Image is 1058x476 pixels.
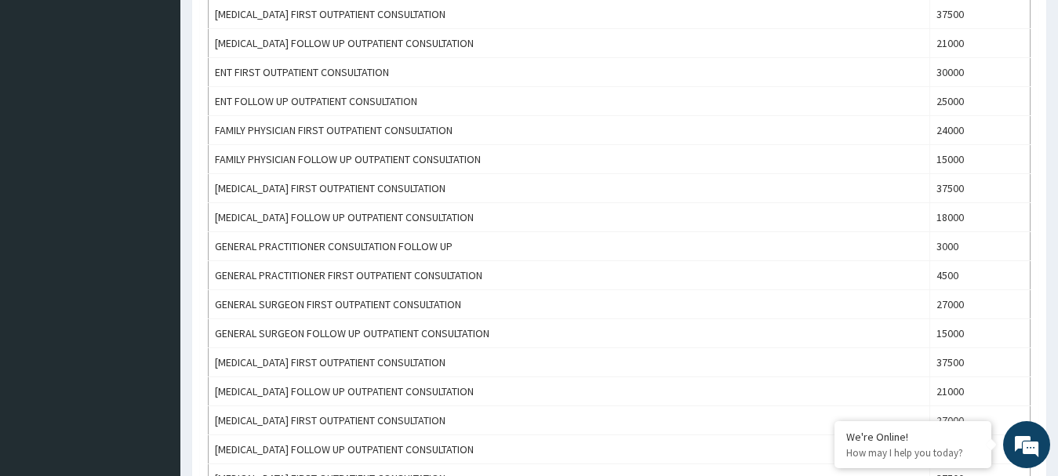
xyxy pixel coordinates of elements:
textarea: Type your message and hit 'Enter' [8,313,299,368]
td: GENERAL SURGEON FIRST OUTPATIENT CONSULTATION [209,290,930,319]
td: FAMILY PHYSICIAN FIRST OUTPATIENT CONSULTATION [209,116,930,145]
td: [MEDICAL_DATA] FOLLOW UP OUTPATIENT CONSULTATION [209,203,930,232]
td: 30000 [929,58,1030,87]
td: 3000 [929,232,1030,261]
td: 21000 [929,377,1030,406]
td: 4500 [929,261,1030,290]
td: 37500 [929,174,1030,203]
div: We're Online! [846,430,980,444]
td: ENT FIRST OUTPATIENT CONSULTATION [209,58,930,87]
td: 15000 [929,145,1030,174]
td: 24000 [929,116,1030,145]
td: 27000 [929,290,1030,319]
td: GENERAL PRACTITIONER CONSULTATION FOLLOW UP [209,232,930,261]
td: [MEDICAL_DATA] FOLLOW UP OUTPATIENT CONSULTATION [209,377,930,406]
td: 18000 [929,203,1030,232]
td: [MEDICAL_DATA] FIRST OUTPATIENT CONSULTATION [209,348,930,377]
td: [MEDICAL_DATA] FIRST OUTPATIENT CONSULTATION [209,406,930,435]
td: GENERAL SURGEON FOLLOW UP OUTPATIENT CONSULTATION [209,319,930,348]
td: [MEDICAL_DATA] FOLLOW UP OUTPATIENT CONSULTATION [209,29,930,58]
td: 15000 [929,319,1030,348]
div: Chat with us now [82,88,264,108]
div: Minimize live chat window [257,8,295,45]
span: We're online! [91,140,216,298]
td: 37500 [929,348,1030,377]
p: How may I help you today? [846,446,980,460]
td: 25000 [929,87,1030,116]
td: GENERAL PRACTITIONER FIRST OUTPATIENT CONSULTATION [209,261,930,290]
td: [MEDICAL_DATA] FOLLOW UP OUTPATIENT CONSULTATION [209,435,930,464]
img: d_794563401_company_1708531726252_794563401 [29,78,64,118]
td: [MEDICAL_DATA] FIRST OUTPATIENT CONSULTATION [209,174,930,203]
td: 27000 [929,406,1030,435]
td: FAMILY PHYSICIAN FOLLOW UP OUTPATIENT CONSULTATION [209,145,930,174]
td: 21000 [929,29,1030,58]
td: ENT FOLLOW UP OUTPATIENT CONSULTATION [209,87,930,116]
